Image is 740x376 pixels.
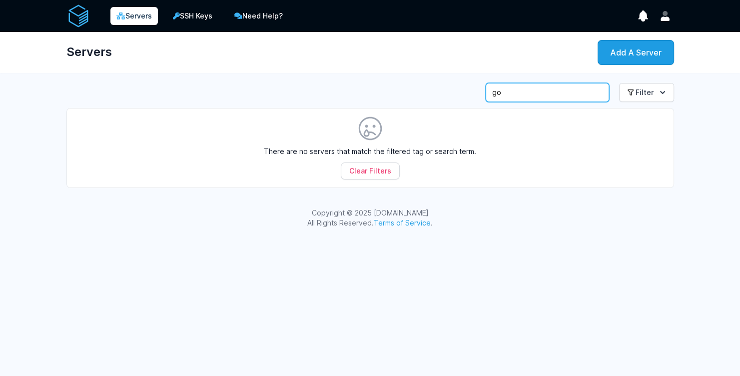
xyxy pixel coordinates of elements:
a: Terms of Service [374,218,431,227]
a: SSH Keys [166,6,219,26]
button: Filter [619,83,674,102]
p: There are no servers that match the filtered tag or search term. [79,146,662,156]
h1: Servers [66,40,112,64]
a: Add A Server [598,40,674,65]
a: Servers [110,7,158,25]
input: Search Servers [486,83,609,102]
button: show notifications [634,7,652,25]
a: Need Help? [227,6,290,26]
img: serverAuth logo [66,4,90,28]
button: Clear Filters [341,162,400,179]
button: User menu [656,7,674,25]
